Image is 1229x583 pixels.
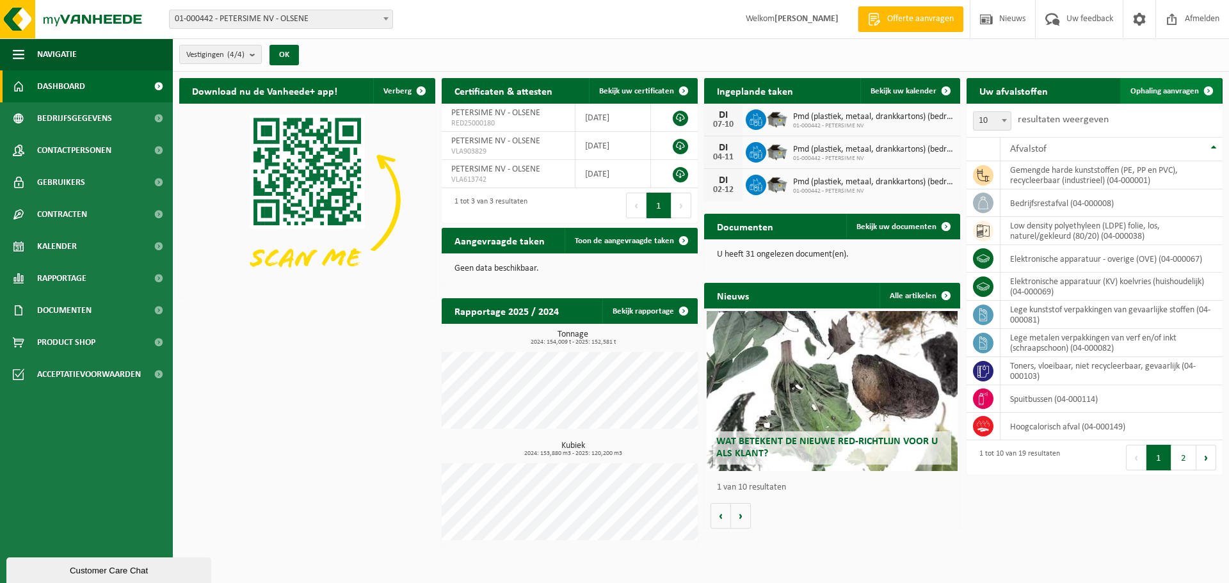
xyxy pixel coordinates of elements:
[565,228,696,253] a: Toon de aangevraagde taken
[451,164,540,174] span: PETERSIME NV - OLSENE
[448,451,698,457] span: 2024: 153,880 m3 - 2025: 120,200 m3
[704,283,762,308] h2: Nieuws
[589,78,696,104] a: Bekijk uw certificaten
[716,436,938,459] span: Wat betekent de nieuwe RED-richtlijn voor u als klant?
[448,191,527,220] div: 1 tot 3 van 3 resultaten
[575,104,651,132] td: [DATE]
[846,214,959,239] a: Bekijk uw documenten
[704,78,806,103] h2: Ingeplande taken
[37,262,86,294] span: Rapportage
[1120,78,1221,104] a: Ophaling aanvragen
[373,78,434,104] button: Verberg
[442,78,565,103] h2: Certificaten & attesten
[1018,115,1109,125] label: resultaten weergeven
[448,442,698,457] h3: Kubiek
[1000,245,1223,273] td: elektronische apparatuur - overige (OVE) (04-000067)
[383,87,412,95] span: Verberg
[1196,445,1216,470] button: Next
[179,104,435,296] img: Download de VHEPlus App
[711,503,731,529] button: Vorige
[973,443,1060,472] div: 1 tot 10 van 19 resultaten
[6,555,214,583] iframe: chat widget
[1000,189,1223,217] td: bedrijfsrestafval (04-000008)
[647,193,671,218] button: 1
[717,250,947,259] p: U heeft 31 ongelezen document(en).
[793,177,954,188] span: Pmd (plastiek, metaal, drankkartons) (bedrijven)
[227,51,245,59] count: (4/4)
[1000,161,1223,189] td: gemengde harde kunststoffen (PE, PP en PVC), recycleerbaar (industrieel) (04-000001)
[1000,301,1223,329] td: lege kunststof verpakkingen van gevaarlijke stoffen (04-000081)
[451,108,540,118] span: PETERSIME NV - OLSENE
[451,147,565,157] span: VLA903829
[1171,445,1196,470] button: 2
[793,155,954,163] span: 01-000442 - PETERSIME NV
[451,136,540,146] span: PETERSIME NV - OLSENE
[793,145,954,155] span: Pmd (plastiek, metaal, drankkartons) (bedrijven)
[575,237,674,245] span: Toon de aangevraagde taken
[37,198,87,230] span: Contracten
[575,160,651,188] td: [DATE]
[37,326,95,358] span: Product Shop
[1146,445,1171,470] button: 1
[1000,273,1223,301] td: elektronische apparatuur (KV) koelvries (huishoudelijk) (04-000069)
[731,503,751,529] button: Volgende
[793,112,954,122] span: Pmd (plastiek, metaal, drankkartons) (bedrijven)
[858,6,963,32] a: Offerte aanvragen
[599,87,674,95] span: Bekijk uw certificaten
[442,228,558,253] h2: Aangevraagde taken
[1126,445,1146,470] button: Previous
[775,14,839,24] strong: [PERSON_NAME]
[856,223,936,231] span: Bekijk uw documenten
[1130,87,1199,95] span: Ophaling aanvragen
[1000,413,1223,440] td: hoogcalorisch afval (04-000149)
[884,13,957,26] span: Offerte aanvragen
[711,143,736,153] div: DI
[186,45,245,65] span: Vestigingen
[448,330,698,346] h3: Tonnage
[766,108,788,129] img: WB-5000-GAL-GY-01
[871,87,936,95] span: Bekijk uw kalender
[1010,144,1047,154] span: Afvalstof
[704,214,786,239] h2: Documenten
[711,110,736,120] div: DI
[711,175,736,186] div: DI
[1000,385,1223,413] td: spuitbussen (04-000114)
[671,193,691,218] button: Next
[169,10,393,29] span: 01-000442 - PETERSIME NV - OLSENE
[37,70,85,102] span: Dashboard
[451,118,565,129] span: RED25000180
[451,175,565,185] span: VLA613742
[37,166,85,198] span: Gebruikers
[37,134,111,166] span: Contactpersonen
[1000,357,1223,385] td: toners, vloeibaar, niet recycleerbaar, gevaarlijk (04-000103)
[170,10,392,28] span: 01-000442 - PETERSIME NV - OLSENE
[766,140,788,162] img: WB-5000-GAL-GY-01
[793,122,954,130] span: 01-000442 - PETERSIME NV
[1000,217,1223,245] td: low density polyethyleen (LDPE) folie, los, naturel/gekleurd (80/20) (04-000038)
[37,294,92,326] span: Documenten
[973,111,1011,131] span: 10
[442,298,572,323] h2: Rapportage 2025 / 2024
[448,339,698,346] span: 2024: 154,009 t - 2025: 152,581 t
[602,298,696,324] a: Bekijk rapportage
[766,173,788,195] img: WB-5000-GAL-GY-01
[974,112,1011,130] span: 10
[37,358,141,390] span: Acceptatievoorwaarden
[269,45,299,65] button: OK
[711,153,736,162] div: 04-11
[860,78,959,104] a: Bekijk uw kalender
[37,102,112,134] span: Bedrijfsgegevens
[179,78,350,103] h2: Download nu de Vanheede+ app!
[179,45,262,64] button: Vestigingen(4/4)
[793,188,954,195] span: 01-000442 - PETERSIME NV
[454,264,685,273] p: Geen data beschikbaar.
[711,120,736,129] div: 07-10
[707,311,958,471] a: Wat betekent de nieuwe RED-richtlijn voor u als klant?
[717,483,954,492] p: 1 van 10 resultaten
[37,38,77,70] span: Navigatie
[880,283,959,308] a: Alle artikelen
[575,132,651,160] td: [DATE]
[1000,329,1223,357] td: lege metalen verpakkingen van verf en/of inkt (schraapschoon) (04-000082)
[37,230,77,262] span: Kalender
